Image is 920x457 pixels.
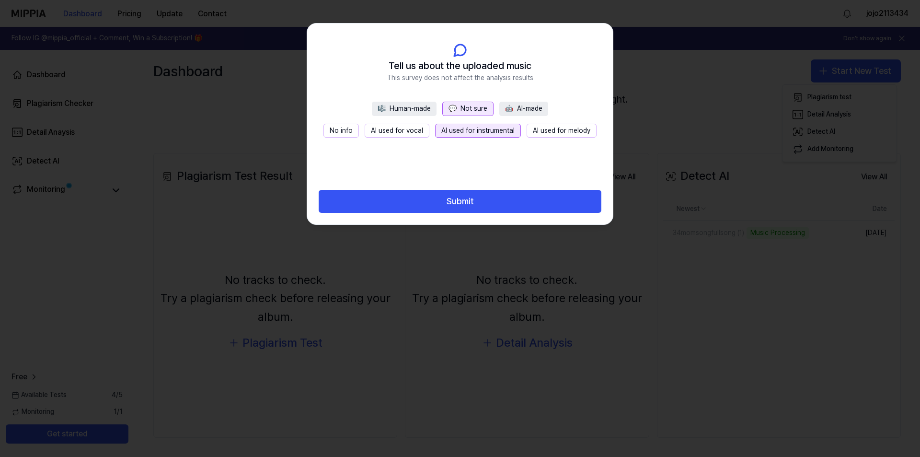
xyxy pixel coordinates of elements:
[378,105,386,112] span: 🎼
[499,102,548,116] button: 🤖AI-made
[505,105,513,112] span: 🤖
[387,73,533,83] span: This survey does not affect the analysis results
[448,105,457,112] span: 💬
[319,190,601,213] button: Submit
[435,124,521,138] button: AI used for instrumental
[365,124,429,138] button: AI used for vocal
[372,102,437,116] button: 🎼Human-made
[442,102,494,116] button: 💬Not sure
[389,58,531,73] span: Tell us about the uploaded music
[527,124,597,138] button: AI used for melody
[323,124,359,138] button: No info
